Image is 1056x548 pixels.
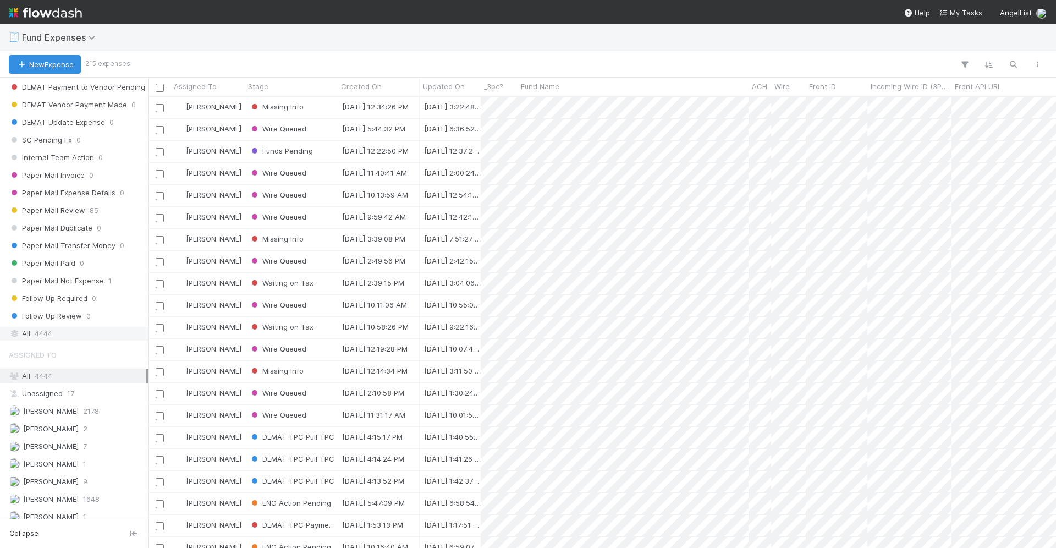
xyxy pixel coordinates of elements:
[156,324,164,332] input: Toggle Row Selected
[175,388,184,397] img: avatar_abca0ba5-4208-44dd-8897-90682736f166.png
[424,497,481,508] div: [DATE] 6:58:54 PM
[342,255,405,266] div: [DATE] 2:49:56 PM
[175,431,241,442] div: [PERSON_NAME]
[249,409,306,420] div: Wire Queued
[186,256,241,265] span: [PERSON_NAME]
[156,434,164,442] input: Toggle Row Selected
[342,519,403,530] div: [DATE] 1:53:13 PM
[9,405,20,417] img: avatar_abca0ba5-4208-44dd-8897-90682736f166.png
[156,236,164,244] input: Toggle Row Selected
[186,344,241,353] span: [PERSON_NAME]
[9,387,146,401] div: Unassigned
[9,55,81,74] button: NewExpense
[108,274,112,288] span: 1
[249,123,306,134] div: Wire Queued
[9,3,82,22] img: logo-inverted-e16ddd16eac7371096b0.svg
[248,81,268,92] span: Stage
[9,168,85,182] span: Paper Mail Invoice
[35,327,52,341] span: 4444
[156,148,164,156] input: Toggle Row Selected
[186,146,241,155] span: [PERSON_NAME]
[186,520,241,529] span: [PERSON_NAME]
[23,477,79,486] span: [PERSON_NAME]
[175,453,241,464] div: [PERSON_NAME]
[249,387,306,398] div: Wire Queued
[871,81,949,92] span: Incoming Wire ID (3PC)
[156,302,164,310] input: Toggle Row Selected
[9,529,38,539] span: Collapse
[424,277,481,288] div: [DATE] 3:04:06 PM
[424,519,481,530] div: [DATE] 1:17:51 PM
[9,274,104,288] span: Paper Mail Not Expense
[423,81,465,92] span: Updated On
[249,168,306,177] span: Wire Queued
[249,343,306,354] div: Wire Queued
[186,234,241,243] span: [PERSON_NAME]
[156,258,164,266] input: Toggle Row Selected
[249,365,304,376] div: Missing Info
[342,277,404,288] div: [DATE] 2:39:15 PM
[9,239,116,253] span: Paper Mail Transfer Money
[156,412,164,420] input: Toggle Row Selected
[249,145,313,156] div: Funds Pending
[186,300,241,309] span: [PERSON_NAME]
[249,211,306,222] div: Wire Queued
[424,233,481,244] div: [DATE] 7:51:27 PM
[175,322,184,331] img: avatar_abca0ba5-4208-44dd-8897-90682736f166.png
[424,387,481,398] div: [DATE] 1:30:24 PM
[175,256,184,265] img: avatar_abca0ba5-4208-44dd-8897-90682736f166.png
[249,476,334,485] span: DEMAT-TPC Pull TPC
[752,81,767,92] span: ACH
[174,81,217,92] span: Assigned To
[98,151,103,165] span: 0
[249,366,304,375] span: Missing Info
[249,300,306,309] span: Wire Queued
[175,519,241,530] div: [PERSON_NAME]
[342,453,404,464] div: [DATE] 4:14:24 PM
[156,500,164,508] input: Toggle Row Selected
[249,344,306,353] span: Wire Queued
[249,189,306,200] div: Wire Queued
[156,456,164,464] input: Toggle Row Selected
[9,221,92,235] span: Paper Mail Duplicate
[249,124,306,133] span: Wire Queued
[342,365,408,376] div: [DATE] 12:14:34 PM
[249,101,304,112] div: Missing Info
[186,124,241,133] span: [PERSON_NAME]
[156,280,164,288] input: Toggle Row Selected
[342,497,405,508] div: [DATE] 5:47:09 PM
[9,256,75,270] span: Paper Mail Paid
[9,133,72,147] span: SC Pending Fx
[424,211,481,222] div: [DATE] 12:42:11 PM
[186,190,241,199] span: [PERSON_NAME]
[67,387,74,401] span: 17
[342,387,404,398] div: [DATE] 2:10:58 PM
[342,145,409,156] div: [DATE] 12:22:50 PM
[424,123,481,134] div: [DATE] 6:36:52 PM
[76,133,81,147] span: 0
[35,371,52,380] span: 4444
[186,432,241,441] span: [PERSON_NAME]
[9,292,87,305] span: Follow Up Required
[175,212,184,221] img: avatar_93b89fca-d03a-423a-b274-3dd03f0a621f.png
[249,432,334,441] span: DEMAT-TPC Pull TPC
[175,167,241,178] div: [PERSON_NAME]
[249,321,313,332] div: Waiting on Tax
[249,520,403,529] span: DEMAT-TPC Payment to Vendor Pending
[175,124,184,133] img: avatar_93b89fca-d03a-423a-b274-3dd03f0a621f.png
[342,431,403,442] div: [DATE] 4:15:17 PM
[341,81,382,92] span: Created On
[249,167,306,178] div: Wire Queued
[9,494,20,505] img: avatar_93b89fca-d03a-423a-b274-3dd03f0a621f.png
[904,7,930,18] div: Help
[249,212,306,221] span: Wire Queued
[175,454,184,463] img: avatar_abca0ba5-4208-44dd-8897-90682736f166.png
[9,476,20,487] img: avatar_5d1523cf-d377-42ee-9d1c-1d238f0f126b.png
[109,116,114,129] span: 0
[1000,8,1032,17] span: AngelList
[156,84,164,92] input: Toggle All Rows Selected
[22,32,101,43] span: Fund Expenses
[9,511,20,522] img: avatar_99e80e95-8f0d-4917-ae3c-b5dad577a2b5.png
[249,497,331,508] div: ENG Action Pending
[342,475,404,486] div: [DATE] 4:13:52 PM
